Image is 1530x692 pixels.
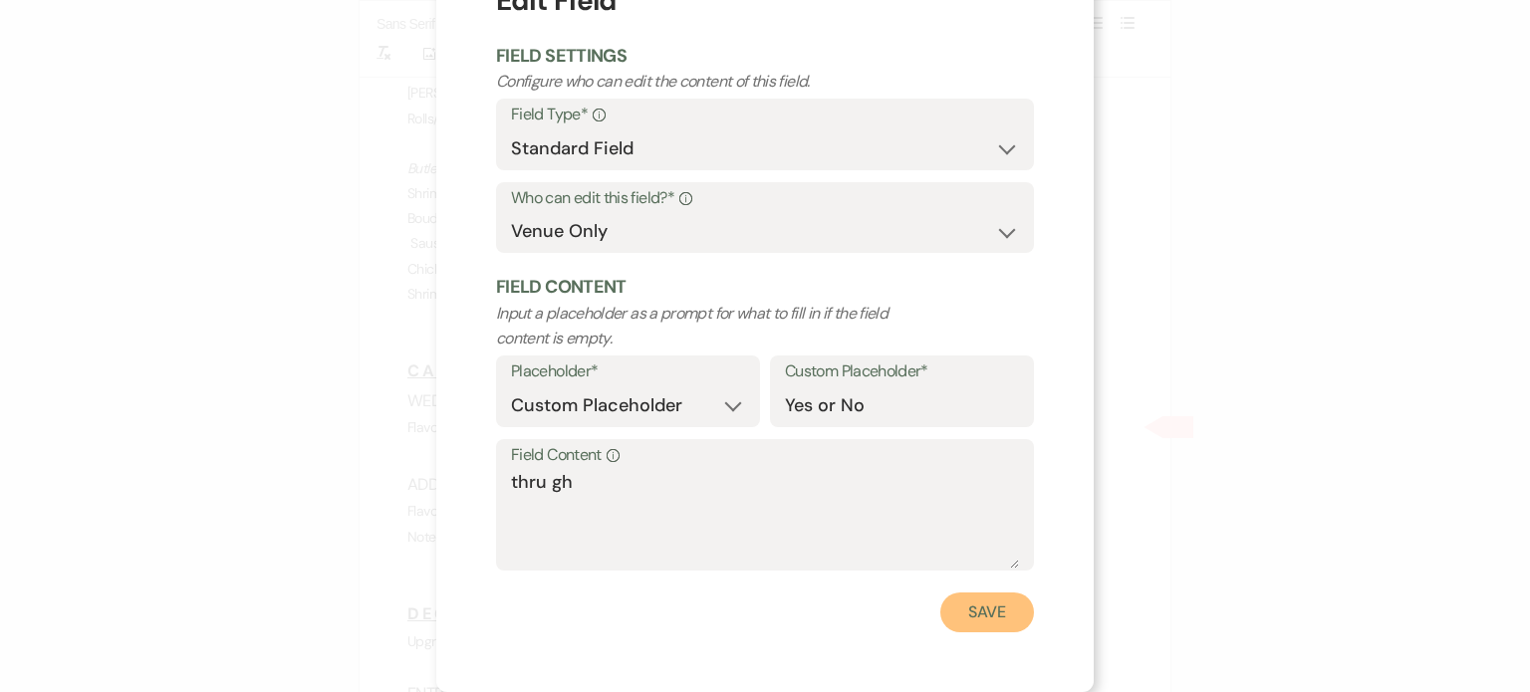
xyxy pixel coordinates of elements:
h2: Field Settings [496,44,1034,69]
label: Field Type* [511,101,1019,129]
label: Who can edit this field?* [511,184,1019,213]
p: Input a placeholder as a prompt for what to fill in if the field content is empty. [496,301,926,351]
h2: Field Content [496,275,1034,300]
label: Placeholder* [511,357,745,386]
textarea: thru gh [511,469,1019,569]
button: Save [940,592,1034,632]
label: Custom Placeholder* [785,357,1019,386]
p: Configure who can edit the content of this field. [496,69,926,95]
label: Field Content [511,441,1019,470]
